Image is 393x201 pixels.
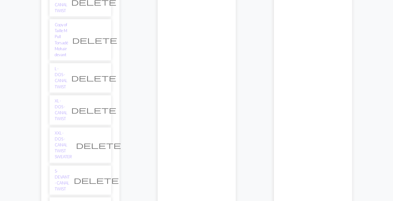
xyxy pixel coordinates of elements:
a: L - DOS - CANAL TWIST [55,66,67,90]
button: Delete chart [72,139,125,151]
span: delete [71,73,116,82]
button: Delete chart [67,104,120,116]
span: delete [74,176,119,184]
a: S- DEVANT - CANAL TWIST [55,168,70,192]
button: Delete chart [70,174,123,186]
button: Delete chart [68,34,121,46]
span: delete [76,141,121,150]
a: XXL - DOS - CANAL TWIST SWEATER [55,130,72,160]
a: Copy of Taille M Pull Torsadé Mohair devant [55,22,68,58]
button: Delete chart [67,72,120,84]
span: delete [71,105,116,114]
a: XL - DOS - CANAL TWIST [55,98,67,122]
span: delete [72,36,117,44]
